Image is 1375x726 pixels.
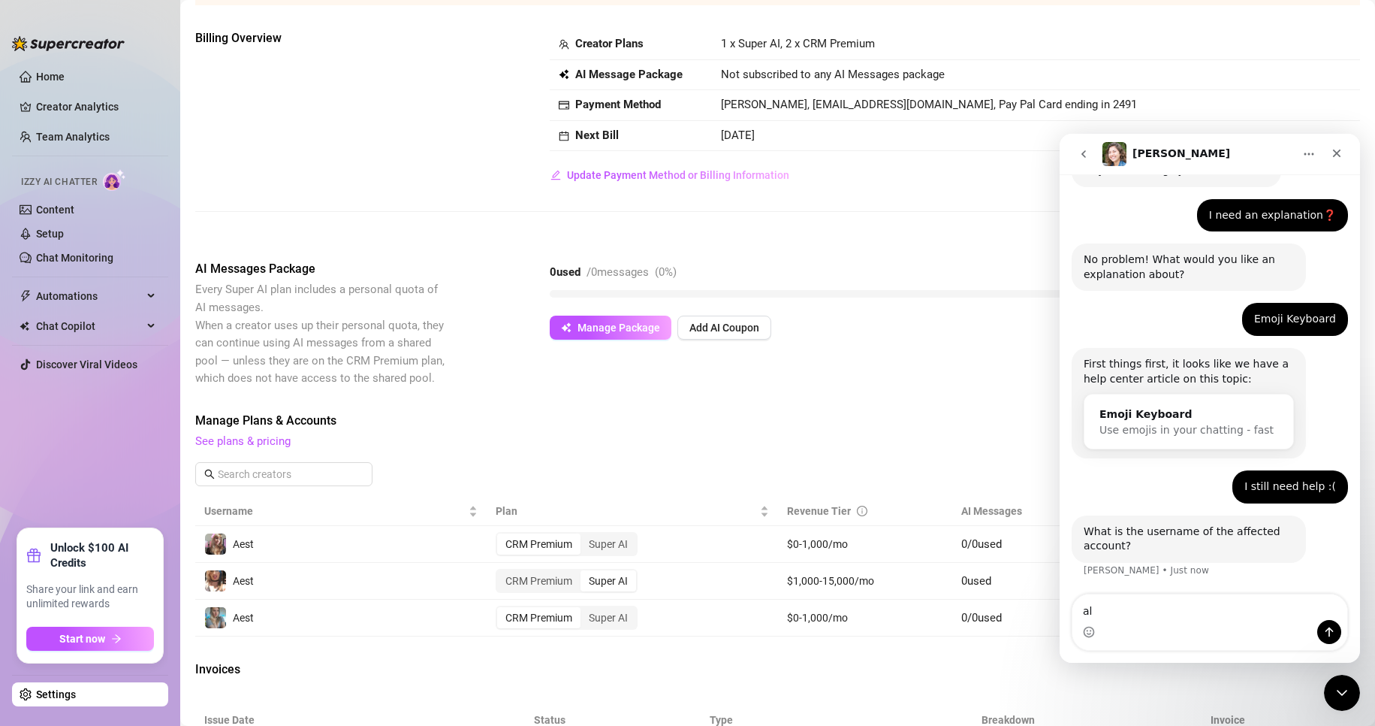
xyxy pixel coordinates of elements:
[550,265,580,279] strong: 0 used
[36,284,143,308] span: Automations
[50,540,154,570] strong: Unlock $100 AI Credits
[26,548,41,563] span: gift
[787,505,851,517] span: Revenue Tier
[778,526,953,563] td: $0-1,000/mo
[550,163,790,187] button: Update Payment Method or Billing Information
[195,260,448,278] span: AI Messages Package
[36,314,143,338] span: Chat Copilot
[218,466,351,482] input: Search creators
[12,36,125,51] img: logo-BBDzfeDw.svg
[195,497,487,526] th: Username
[36,204,74,216] a: Content
[496,606,638,630] div: segmented control
[36,95,156,119] a: Creator Analytics
[689,322,759,334] span: Add AI Coupon
[111,634,122,644] span: arrow-right
[655,265,677,279] span: ( 0 %)
[233,612,254,624] span: Aest
[233,575,254,587] span: Aest
[195,661,448,679] span: Invoices
[567,169,789,181] span: Update Payment Method or Billing Information
[195,29,448,47] span: Billing Overview
[721,129,755,142] span: [DATE]
[36,358,137,371] a: Discover Viral Videos
[204,469,215,479] span: search
[1324,675,1360,711] iframe: Intercom live chat
[205,607,226,628] img: Aest
[204,503,466,519] span: Username
[721,98,1137,111] span: [PERSON_NAME], [EMAIL_ADDRESS][DOMAIN_NAME], Pay Pal Card ending in 2491
[575,37,644,50] strong: Creator Plans
[36,688,76,700] a: Settings
[550,316,671,340] button: Manage Package
[961,537,1002,551] span: 0 / 0 used
[575,98,661,111] strong: Payment Method
[195,434,291,448] a: See plans & pricing
[721,66,945,84] span: Not subscribed to any AI Messages package
[26,582,154,612] span: Share your link and earn unlimited rewards
[559,100,569,110] span: credit-card
[580,534,636,555] div: Super AI
[778,600,953,637] td: $0-1,000/mo
[857,506,867,516] span: info-circle
[59,633,105,645] span: Start now
[961,574,991,588] span: 0 used
[1060,134,1360,663] iframe: Intercom live chat
[559,39,569,50] span: team
[952,497,1185,526] th: AI Messages
[721,37,875,50] span: 1 x Super AI, 2 x CRM Premium
[205,570,226,591] img: Aest
[496,503,757,519] span: Plan
[20,290,32,302] span: thunderbolt
[36,228,64,240] a: Setup
[575,129,619,142] strong: Next Bill
[550,170,561,180] span: edit
[195,283,445,385] span: Every Super AI plan includes a personal quota of AI messages. When a creator uses up their person...
[26,627,154,651] button: Start nowarrow-right
[575,68,683,81] strong: AI Message Package
[778,563,953,600] td: $1,000-15,000/mo
[496,532,638,556] div: segmented control
[559,131,569,141] span: calendar
[195,412,1157,430] span: Manage Plans & Accounts
[497,570,580,591] div: CRM Premium
[580,570,636,591] div: Super AI
[205,534,226,555] img: Aest
[21,175,97,189] span: Izzy AI Chatter
[497,534,580,555] div: CRM Premium
[580,607,636,628] div: Super AI
[487,497,778,526] th: Plan
[496,569,638,593] div: segmented control
[36,71,65,83] a: Home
